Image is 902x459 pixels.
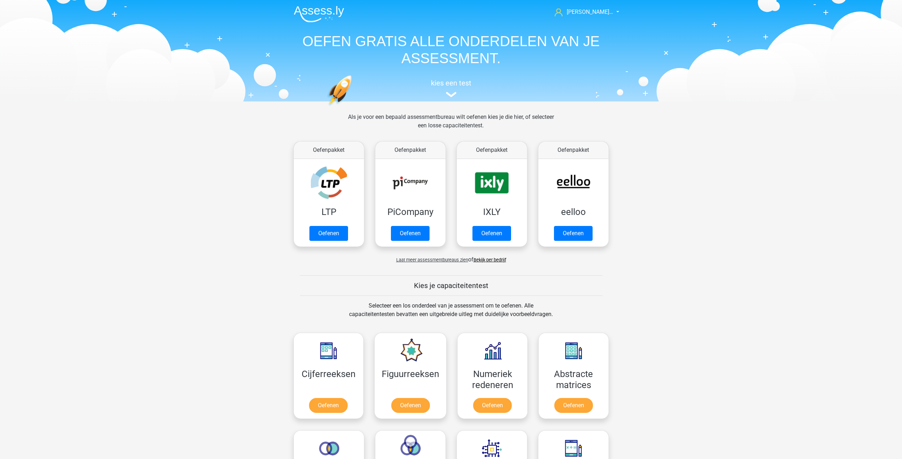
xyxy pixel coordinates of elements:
a: Oefenen [472,226,511,241]
a: Oefenen [391,398,430,413]
a: Oefenen [554,226,593,241]
a: Oefenen [391,226,430,241]
h5: Kies je capaciteitentest [300,281,603,290]
a: Oefenen [309,398,348,413]
a: Bekijk per bedrijf [474,257,506,262]
h1: OEFEN GRATIS ALLE ONDERDELEN VAN JE ASSESSMENT. [288,33,614,67]
span: [PERSON_NAME]… [567,9,613,15]
div: Als je voor een bepaald assessmentbureau wilt oefenen kies je die hier, of selecteer een losse ca... [342,113,560,138]
a: kies een test [288,79,614,98]
a: Oefenen [554,398,593,413]
img: Assessly [294,6,344,22]
h5: kies een test [288,79,614,87]
img: assessment [446,92,456,97]
a: Oefenen [309,226,348,241]
a: Oefenen [473,398,512,413]
div: of [288,250,614,264]
a: [PERSON_NAME]… [552,8,614,16]
img: oefenen [327,75,379,139]
div: Selecteer een los onderdeel van je assessment om te oefenen. Alle capaciteitentesten bevatten een... [342,302,560,327]
span: Laat meer assessmentbureaus zien [396,257,468,262]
